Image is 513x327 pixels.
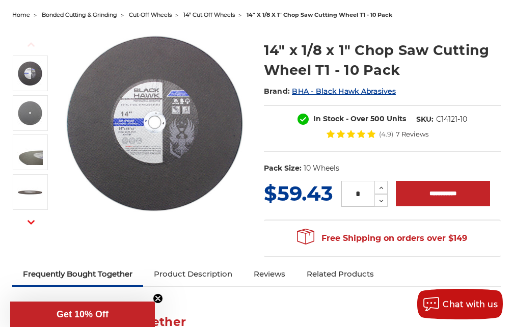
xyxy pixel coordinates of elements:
a: Related Products [296,263,385,285]
dt: SKU: [416,114,434,125]
dd: C14121-10 [436,114,467,125]
img: chop saw cutting disc [17,179,43,205]
span: 500 [370,114,385,123]
button: Previous [19,34,43,56]
a: Reviews [243,263,296,285]
a: Frequently Bought Together [12,263,143,285]
span: $59.43 [264,181,333,206]
span: In Stock [313,114,344,123]
span: Brand: [264,87,290,96]
dt: Pack Size: [264,163,302,174]
button: Next [19,211,43,233]
img: 14 Inch Chop Saw Wheel [62,30,249,216]
a: 14" cut off wheels [183,11,235,18]
dd: 10 Wheels [304,163,339,174]
img: 14 Inch Cutting Wheel for Chop Saw [17,100,43,126]
button: Close teaser [153,293,163,304]
span: Chat with us [443,299,498,309]
span: Units [387,114,406,123]
a: Product Description [143,263,243,285]
a: BHA - Black Hawk Abrasives [292,87,396,96]
img: 14 Inch Chop Saw Wheel [17,61,43,86]
span: 7 Reviews [396,131,428,138]
img: 14 inch stationary chop saw abrasive blade [17,140,43,165]
h1: 14" x 1/8 x 1" Chop Saw Cutting Wheel T1 - 10 Pack [264,40,501,80]
span: Get 10% Off [57,309,109,319]
a: home [12,11,30,18]
div: Get 10% OffClose teaser [10,302,155,327]
a: bonded cutting & grinding [42,11,117,18]
a: cut-off wheels [129,11,172,18]
span: 14" x 1/8 x 1" chop saw cutting wheel t1 - 10 pack [247,11,392,18]
span: - Over [346,114,368,123]
span: (4.9) [379,131,393,138]
button: Chat with us [417,289,503,319]
span: Free Shipping on orders over $149 [297,228,467,249]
